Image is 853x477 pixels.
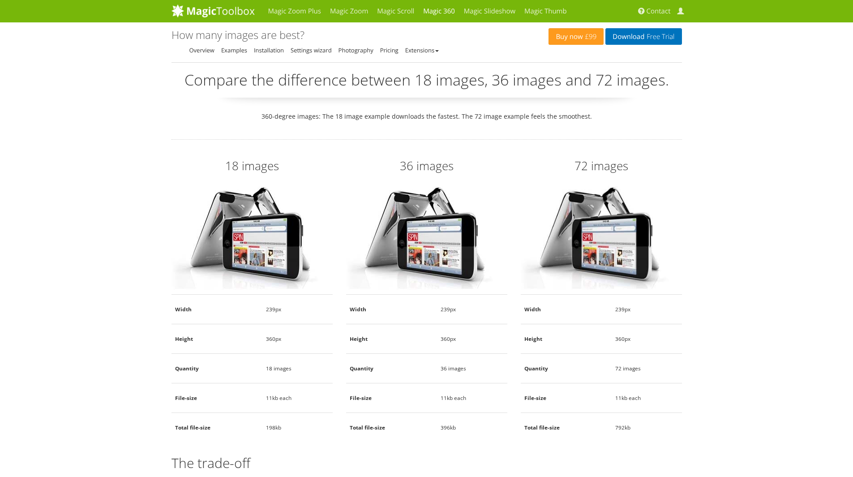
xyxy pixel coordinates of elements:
[350,305,366,313] strong: Width
[612,294,682,324] td: 239px
[437,354,507,383] td: 36 images
[524,335,542,342] strong: Height
[171,111,682,121] p: 360-degree images: The 18 image example downloads the fastest. The 72 image example feels the smo...
[524,365,548,372] strong: Quantity
[262,354,332,383] td: 18 images
[175,394,197,401] strong: File-size
[171,158,333,174] h2: 18 images
[262,413,332,443] td: 198kb
[175,424,210,431] strong: Total file-size
[339,46,373,54] a: Photography
[524,424,560,431] strong: Total file-size
[350,394,372,401] strong: File-size
[380,46,399,54] a: Pricing
[437,324,507,354] td: 360px
[262,383,332,413] td: 11kb each
[521,183,682,290] img: 360 degree spin - 72 images
[221,46,247,54] a: Examples
[350,424,385,431] strong: Total file-size
[175,305,192,313] strong: Width
[437,383,507,413] td: 11kb each
[350,365,373,372] strong: Quantity
[171,29,304,41] h1: How many images are best?
[171,69,682,98] p: Compare the difference between 18 images, 36 images and 72 images.
[189,46,214,54] a: Overview
[291,46,332,54] a: Settings wizard
[175,365,199,372] strong: Quantity
[524,305,541,313] strong: Width
[346,158,507,174] h2: 36 images
[350,335,368,342] strong: Height
[405,46,439,54] a: Extensions
[437,413,507,443] td: 396kb
[605,28,682,45] a: DownloadFree Trial
[175,335,193,342] strong: Height
[524,394,546,401] strong: File-size
[254,46,284,54] a: Installation
[583,33,597,40] span: £99
[612,383,682,413] td: 11kb each
[647,7,671,16] span: Contact
[171,183,333,290] img: 360 degree spin - 18 images
[549,28,604,45] a: Buy now£99
[644,33,674,40] span: Free Trial
[521,158,682,174] h2: 72 images
[612,353,682,383] td: 72 images
[612,413,682,442] td: 792kb
[437,295,507,324] td: 239px
[612,324,682,353] td: 360px
[346,183,507,290] img: 360 degree spin - 36 images
[171,456,682,470] h2: The trade-off
[262,324,332,354] td: 360px
[171,4,255,17] img: MagicToolbox.com - Image tools for your website
[262,295,332,324] td: 239px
